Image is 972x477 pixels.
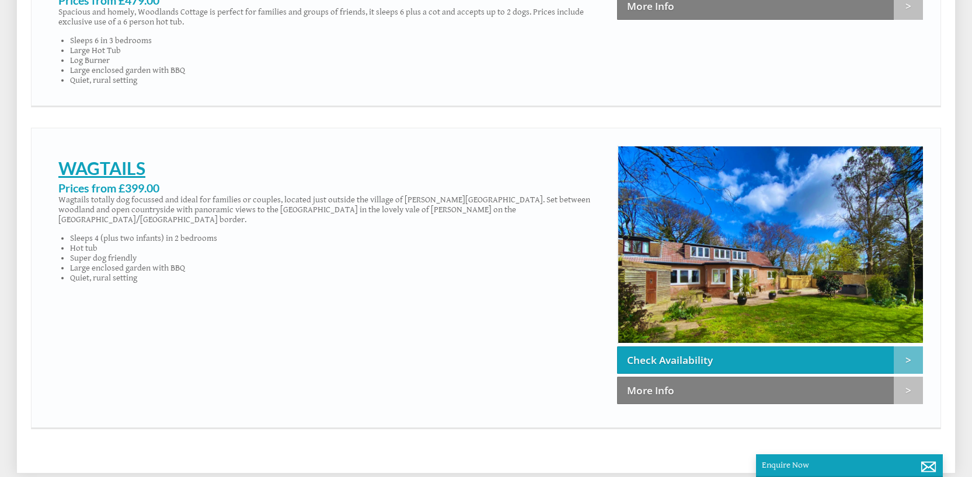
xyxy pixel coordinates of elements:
a: More Info [617,377,923,404]
li: Sleeps 4 (plus two infants) in 2 bedrooms [70,233,608,243]
li: Large enclosed garden with BBQ [70,65,608,75]
p: Wagtails totally dog focussed and ideal for families or couples, located just outside the village... [58,195,608,225]
a: Wagtails [58,157,145,178]
li: Quiet, rural setting [70,75,608,85]
li: Super dog friendly [70,253,608,263]
h3: Prices from £399.00 [58,181,608,195]
li: Large enclosed garden with BBQ [70,263,608,273]
li: Large Hot Tub [70,45,608,55]
li: Quiet, rural setting [70,273,608,283]
p: Enquire Now [762,460,937,470]
img: WagtailsNewOutside.original.png [618,146,924,343]
li: Log Burner [70,55,608,65]
p: Spacious and homely, Woodlands Cottage is perfect for families and groups of friends, it sleeps 6... [58,7,608,27]
li: Hot tub [70,243,608,253]
a: Check Availability [617,346,923,374]
li: Sleeps 6 in 3 bedrooms [70,36,608,45]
